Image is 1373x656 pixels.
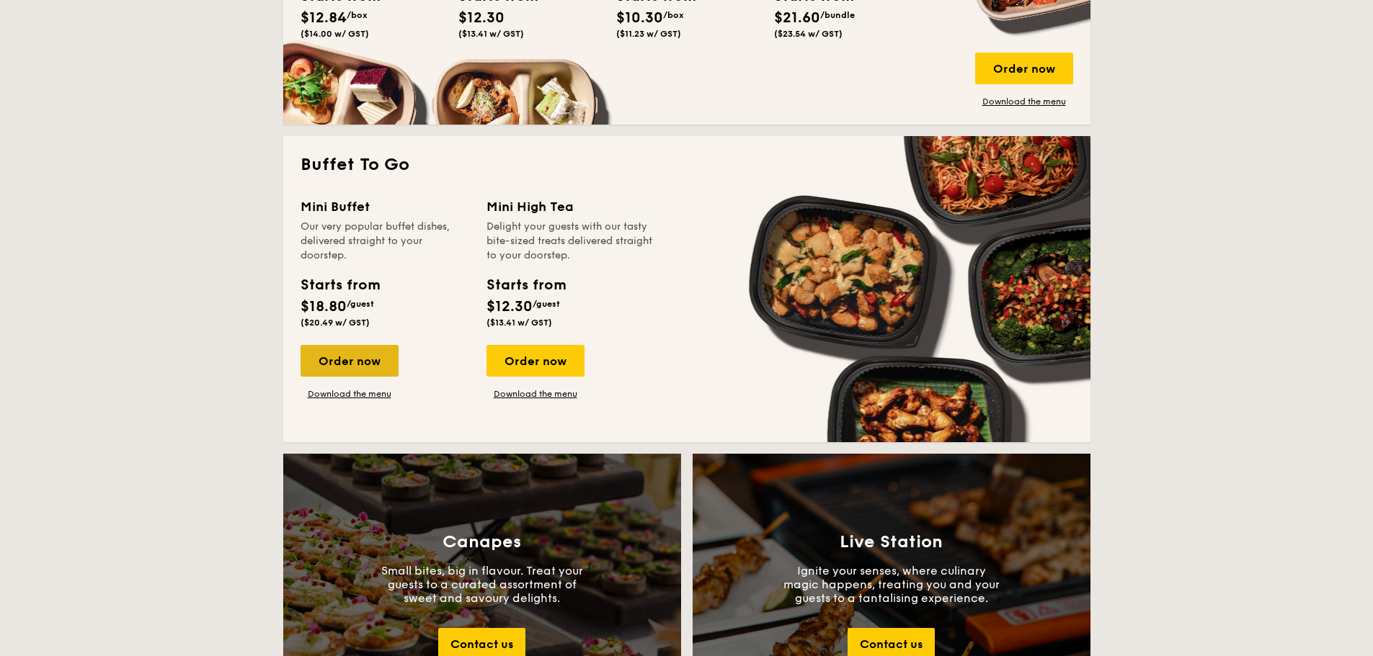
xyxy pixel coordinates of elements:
span: /bundle [820,10,855,20]
div: Order now [486,345,585,377]
div: Order now [975,53,1073,84]
h2: Buffet To Go [301,153,1073,176]
h3: Canapes [443,532,521,552]
span: /box [663,10,684,20]
div: Order now [301,345,399,377]
span: ($20.49 w/ GST) [301,318,370,328]
span: $12.30 [486,298,533,315]
div: Mini High Tea [486,197,655,217]
h3: Live Station [840,532,943,552]
span: ($13.41 w/ GST) [458,29,524,39]
span: /box [347,10,368,20]
span: ($23.54 w/ GST) [774,29,843,39]
a: Download the menu [975,96,1073,107]
span: $10.30 [616,9,663,27]
div: Mini Buffet [301,197,469,217]
div: Starts from [301,274,379,296]
span: ($11.23 w/ GST) [616,29,681,39]
span: $18.80 [301,298,347,315]
p: Small bites, big in flavour. Treat your guests to a curated assortment of sweet and savoury delig... [374,564,590,605]
div: Delight your guests with our tasty bite-sized treats delivered straight to your doorstep. [486,220,655,263]
span: /guest [347,299,374,309]
span: ($13.41 w/ GST) [486,318,552,328]
a: Download the menu [301,388,399,400]
span: $21.60 [774,9,820,27]
div: Starts from [486,274,565,296]
div: Our very popular buffet dishes, delivered straight to your doorstep. [301,220,469,263]
a: Download the menu [486,388,585,400]
span: $12.30 [458,9,505,27]
span: ($14.00 w/ GST) [301,29,369,39]
span: $12.84 [301,9,347,27]
span: /guest [533,299,560,309]
p: Ignite your senses, where culinary magic happens, treating you and your guests to a tantalising e... [783,564,1000,605]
